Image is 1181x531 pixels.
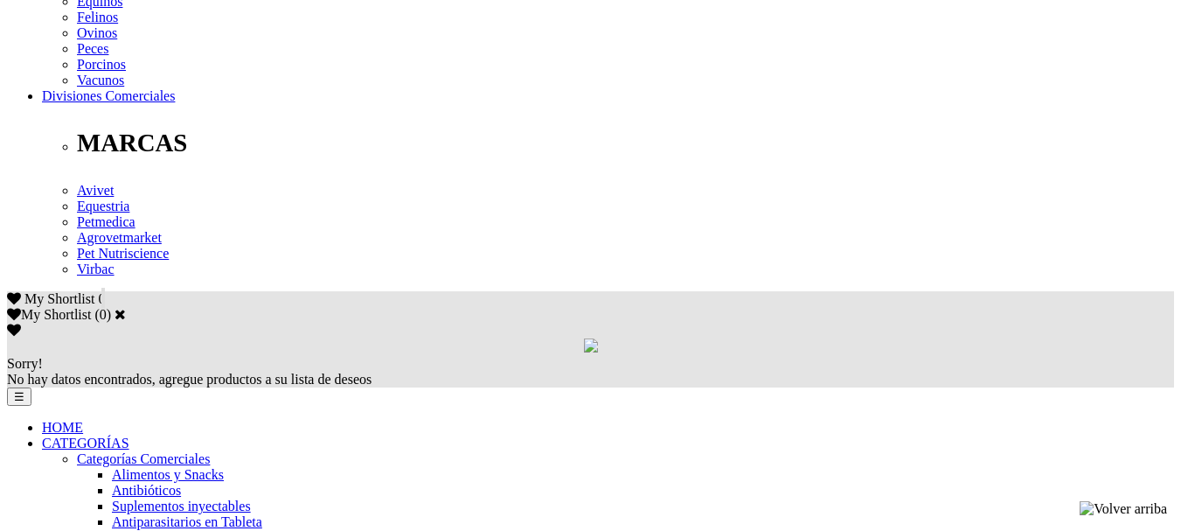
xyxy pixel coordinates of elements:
a: Porcinos [77,57,126,72]
a: Virbac [77,262,115,276]
div: No hay datos encontrados, agregue productos a su lista de deseos [7,356,1174,388]
span: My Shortlist [24,291,94,306]
iframe: Brevo live chat [9,341,302,522]
a: Divisiones Comerciales [42,88,175,103]
a: Petmedica [77,214,135,229]
a: Ovinos [77,25,117,40]
span: ( ) [94,307,111,322]
a: Cerrar [115,307,126,321]
a: Pet Nutriscience [77,246,169,261]
p: MARCAS [77,129,1174,157]
label: 0 [100,307,107,322]
a: Avivet [77,183,114,198]
a: Peces [77,41,108,56]
a: Felinos [77,10,118,24]
span: Sorry! [7,356,43,371]
span: 0 [98,291,105,306]
img: Volver arriba [1080,501,1167,517]
label: My Shortlist [7,307,91,322]
button: ☰ [7,388,31,406]
a: Vacunos [77,73,124,87]
a: Agrovetmarket [77,230,162,245]
a: Equestria [77,199,129,213]
img: loading.gif [584,339,598,353]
